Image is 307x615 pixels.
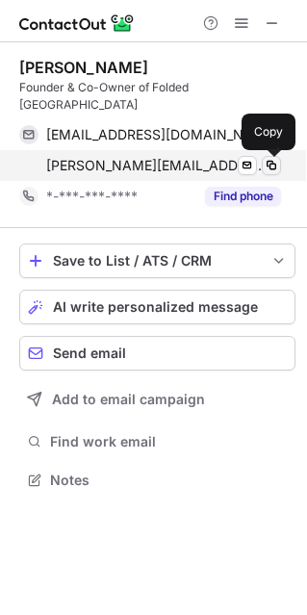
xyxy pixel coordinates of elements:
button: Notes [19,467,295,494]
button: save-profile-one-click [19,243,295,278]
span: AI write personalized message [53,299,258,315]
img: ContactOut v5.3.10 [19,12,135,35]
button: Find work email [19,428,295,455]
button: Send email [19,336,295,371]
span: Add to email campaign [52,392,205,407]
span: [EMAIL_ADDRESS][DOMAIN_NAME] [46,126,267,143]
span: Find work email [50,433,288,450]
button: AI write personalized message [19,290,295,324]
div: [PERSON_NAME] [19,58,148,77]
button: Add to email campaign [19,382,295,417]
span: Send email [53,346,126,361]
div: Save to List / ATS / CRM [53,253,262,269]
div: Founder & Co-Owner of Folded [GEOGRAPHIC_DATA] [19,79,295,114]
span: Notes [50,472,288,489]
button: Reveal Button [205,187,281,206]
span: [PERSON_NAME][EMAIL_ADDRESS][DOMAIN_NAME] [46,157,267,174]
